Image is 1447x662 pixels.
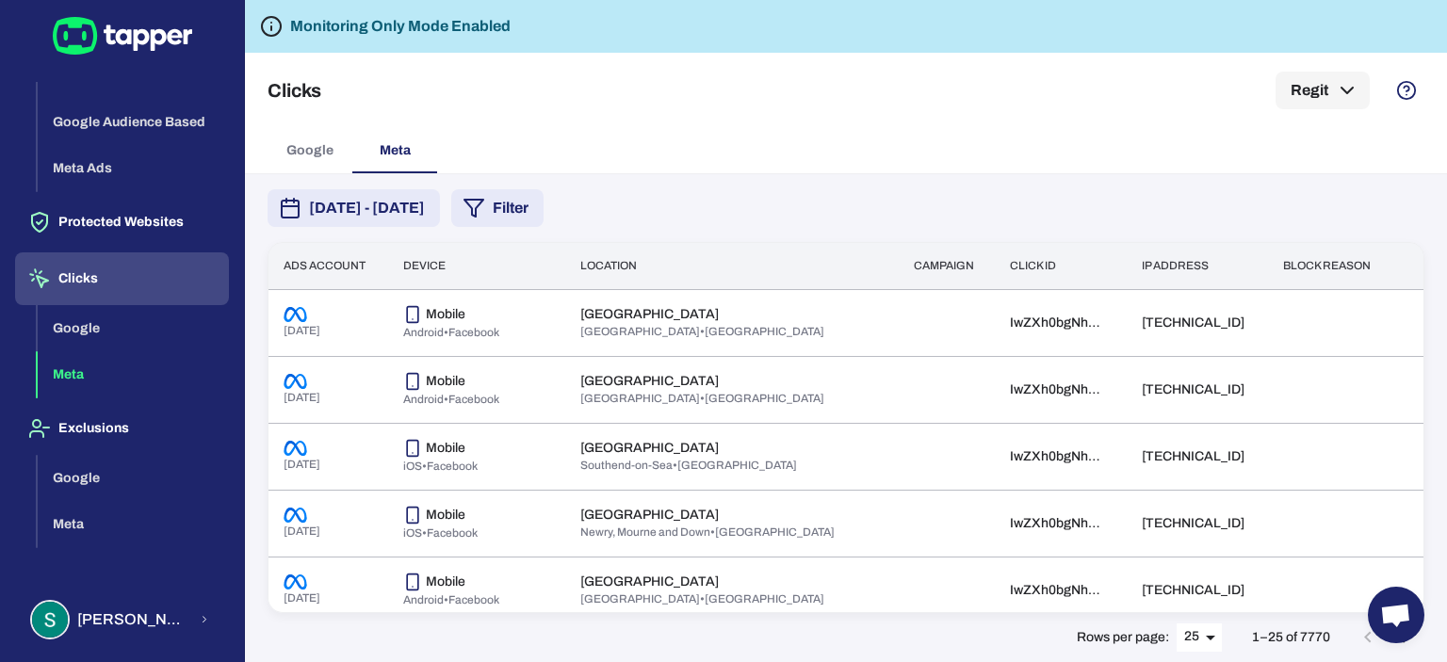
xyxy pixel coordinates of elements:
p: [GEOGRAPHIC_DATA] [580,440,719,457]
button: Clicks [15,252,229,305]
button: Protected Websites [15,196,229,249]
th: IP address [1127,243,1268,289]
div: IwZXh0bgNhZW0BMABhZGlkAasWgRSi3xsBHiK-zbo5CyA_Rfwg4MuJu4Vqq5DN2fv33PIRTnLyO1UXMtETHYp0gKtH6Pzw_ae... [1010,582,1104,599]
div: IwZXh0bgNhZW0BMABhZGlkAasWgRSi3xsBHlTWehC-rUcp3SZZ4xuhxeR1f9J1jhYhx-Tmovgl0TKuXokmdzllJL__q2BY_ae... [1010,448,1104,465]
p: Mobile [426,573,465,590]
p: [GEOGRAPHIC_DATA] [580,507,719,524]
span: Android • Facebook [403,593,499,606]
span: [DATE] [284,591,320,605]
span: [DATE] - [DATE] [309,197,425,219]
p: Mobile [426,306,465,323]
span: [GEOGRAPHIC_DATA] • [GEOGRAPHIC_DATA] [580,325,824,338]
p: Mobile [426,440,465,457]
span: iOS • Facebook [403,526,478,540]
span: [PERSON_NAME] [PERSON_NAME] [77,610,187,629]
a: Meta Ads [38,159,229,175]
div: Open chat [1368,587,1424,643]
span: Meta [380,142,411,159]
button: Google [38,305,229,352]
span: [DATE] [284,525,320,538]
td: [TECHNICAL_ID] [1127,423,1268,490]
button: Filter [451,189,544,227]
a: Google Audience Based [38,112,229,128]
td: [TECHNICAL_ID] [1127,356,1268,423]
svg: Tapper is not blocking any fraudulent activity for this domain [260,15,283,38]
a: Clicks [15,269,229,285]
span: [DATE] [284,324,320,337]
th: Block reason [1268,243,1393,289]
a: Protected Websites [15,213,229,229]
p: Mobile [426,373,465,390]
td: [TECHNICAL_ID] [1127,289,1268,356]
th: Click id [995,243,1127,289]
p: Mobile [426,507,465,524]
div: 25 [1177,623,1222,651]
a: Google [38,468,229,484]
span: [DATE] [284,391,320,404]
p: Rows per page: [1077,629,1169,646]
button: Exclusions [15,402,229,455]
h6: Monitoring Only Mode Enabled [290,15,511,38]
a: Meta [38,365,229,381]
button: Meta [38,351,229,398]
button: Regit [1276,72,1370,109]
button: Stuart Parkin[PERSON_NAME] [PERSON_NAME] [15,592,229,647]
span: Android • Facebook [403,326,499,339]
th: Ads account [268,243,388,289]
button: Meta Ads [38,145,229,192]
p: [GEOGRAPHIC_DATA] [580,373,719,390]
button: Meta [38,501,229,548]
td: [TECHNICAL_ID] [1127,490,1268,557]
img: Stuart Parkin [32,602,68,638]
th: Location [565,243,899,289]
p: 1–25 of 7770 [1252,629,1330,646]
th: Campaign [899,243,995,289]
span: Android • Facebook [403,393,499,406]
button: [DATE] - [DATE] [268,189,440,227]
span: [DATE] [284,458,320,471]
span: iOS • Facebook [403,460,478,473]
h5: Clicks [268,79,321,102]
span: Google [286,142,333,159]
div: IwZXh0bgNhZW0BMABhZGlkAAAGN9N60z0BHt6Yxyfw0v42m26AHGpfHFJLpXDYvCy_cJUQ-iXBzeOs8fze3CsSH1iasTGx_ae... [1010,515,1104,532]
button: Google [38,455,229,502]
a: Google [38,318,229,334]
th: Device [388,243,565,289]
span: [GEOGRAPHIC_DATA] • [GEOGRAPHIC_DATA] [580,392,824,405]
button: Google Audience Based [38,99,229,146]
a: Google IP Based [38,66,229,82]
p: [GEOGRAPHIC_DATA] [580,306,719,323]
span: [GEOGRAPHIC_DATA] • [GEOGRAPHIC_DATA] [580,592,824,605]
span: Southend-on-Sea • [GEOGRAPHIC_DATA] [580,459,797,472]
p: [GEOGRAPHIC_DATA] [580,573,719,590]
a: Meta [38,515,229,531]
td: [TECHNICAL_ID] [1127,557,1268,623]
a: Exclusions [15,419,229,435]
span: Newry, Mourne and Down • [GEOGRAPHIC_DATA] [580,525,835,539]
div: IwZXh0bgNhZW0BMABhZGlkAFTECHK7sJoBHu3EKvlmXHvCSNSvOTXk34aPwCtGpiy1VmlOj-3uAwDNqGpjD4qm3FY1_L6c_ae... [1010,315,1104,331]
div: IwZXh0bgNhZW0BMABhZGlkAasWgRSi3xsBHiwfgWYLf5jCDBZSB73F0ZGnA6VlxFhGK4c0ZLw5XjxAw68DKdcBmJnJ2RHe_ae... [1010,381,1104,398]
